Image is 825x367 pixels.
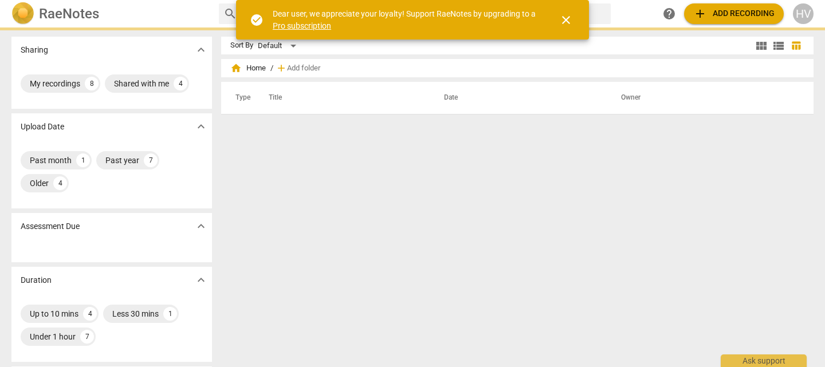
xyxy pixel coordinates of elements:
[83,307,97,321] div: 4
[21,220,80,232] p: Assessment Due
[693,7,707,21] span: add
[174,77,187,90] div: 4
[192,41,210,58] button: Show more
[30,155,72,166] div: Past month
[753,37,770,54] button: Tile view
[791,40,802,51] span: table_chart
[39,6,99,22] h2: RaeNotes
[662,7,676,21] span: help
[80,330,94,344] div: 7
[787,37,804,54] button: Table view
[684,3,784,24] button: Upload
[30,331,76,342] div: Under 1 hour
[85,77,99,90] div: 8
[105,155,139,166] div: Past year
[223,7,237,21] span: search
[21,121,64,133] p: Upload Date
[273,8,539,31] div: Dear user, we appreciate your loyalty! Support RaeNotes by upgrading to a
[659,3,679,24] a: Help
[163,307,177,321] div: 1
[30,308,78,319] div: Up to 10 mins
[230,62,242,74] span: home
[693,7,775,21] span: Add recording
[194,273,208,287] span: expand_more
[192,118,210,135] button: Show more
[430,82,607,114] th: Date
[112,308,159,319] div: Less 30 mins
[21,44,48,56] p: Sharing
[144,153,158,167] div: 7
[755,39,768,53] span: view_module
[270,64,273,73] span: /
[21,274,52,286] p: Duration
[76,153,90,167] div: 1
[194,219,208,233] span: expand_more
[192,271,210,289] button: Show more
[721,354,807,367] div: Ask support
[793,3,814,24] button: HV
[255,82,430,114] th: Title
[258,37,300,55] div: Default
[276,62,287,74] span: add
[11,2,210,25] a: LogoRaeNotes
[250,13,264,27] span: check_circle
[226,82,255,114] th: Type
[30,78,80,89] div: My recordings
[273,21,331,30] a: Pro subscription
[772,39,785,53] span: view_list
[552,6,580,34] button: Close
[192,218,210,235] button: Show more
[287,64,320,73] span: Add folder
[770,37,787,54] button: List view
[194,43,208,57] span: expand_more
[607,82,802,114] th: Owner
[30,177,49,189] div: Older
[230,62,266,74] span: Home
[559,13,573,27] span: close
[11,2,34,25] img: Logo
[194,120,208,133] span: expand_more
[53,176,67,190] div: 4
[230,41,253,50] div: Sort By
[114,78,169,89] div: Shared with me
